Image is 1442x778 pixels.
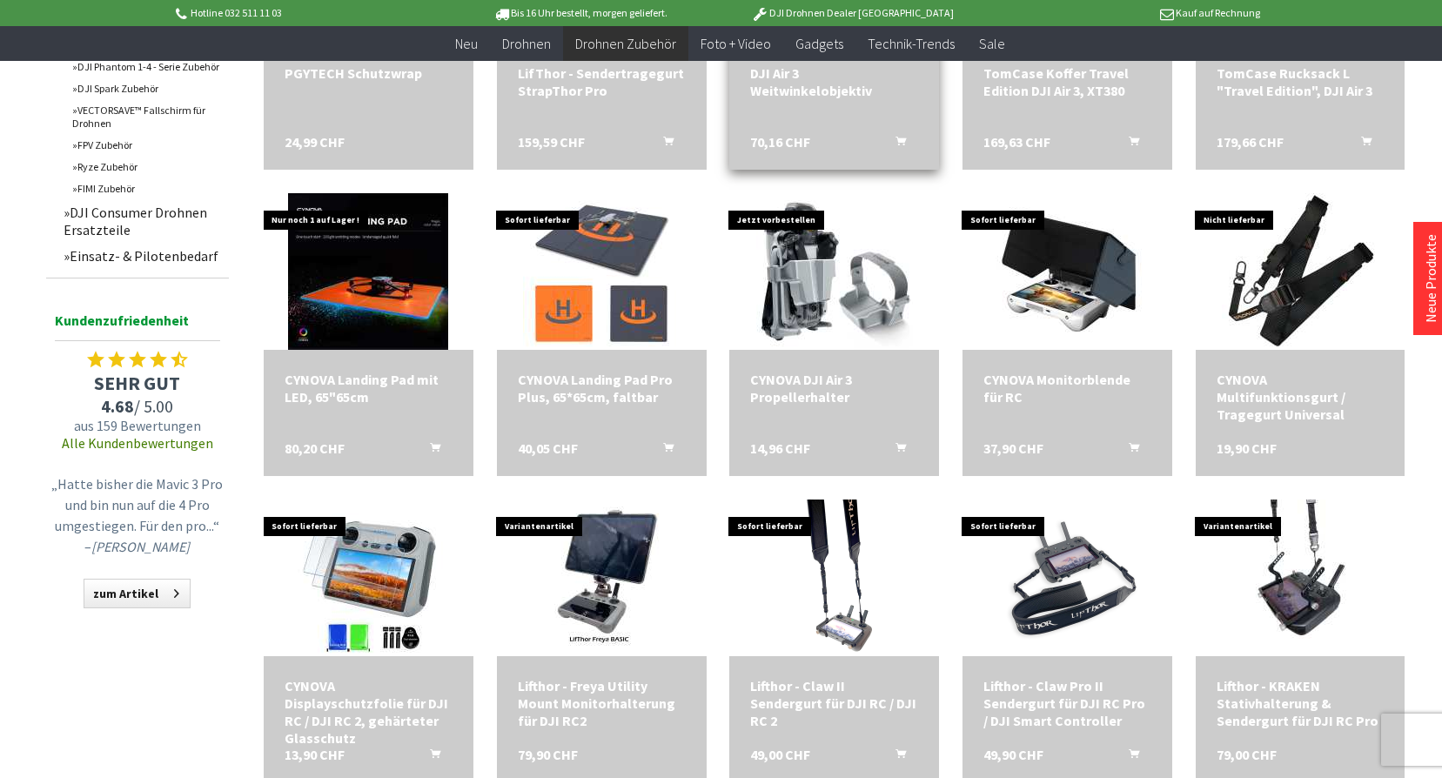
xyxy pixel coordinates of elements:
[490,26,563,62] a: Drohnen
[983,677,1151,729] a: Lifthor - Claw Pro II Sendergurt für DJI RC Pro / DJI Smart Controller 49,90 CHF In den Warenkorb
[979,35,1005,52] span: Sale
[983,371,1151,406] a: CYNOVA Monitorblende für RC 37,90 CHF In den Warenkorb
[55,199,229,243] a: DJI Consumer Drohnen Ersatzteile
[285,64,453,82] div: PGYTECH Schutzwrap
[783,26,855,62] a: Gadgets
[750,439,810,457] span: 14,96 CHF
[875,439,916,462] button: In den Warenkorb
[750,64,918,99] div: DJI Air 3 Weitwinkelobjektiv
[983,371,1151,406] div: CYNOVA Monitorblende für RC
[290,500,446,656] img: CYNOVA Displayschutzfolie für DJI RC / DJI RC 2, gehärteter Glasschutz
[64,56,229,77] a: DJI Phantom 1-4 - Serie Zubehör
[989,193,1145,350] img: CYNOVA Monitorblende für RC
[756,193,913,350] img: CYNOVA DJI Air 3 Propellerhalter
[285,746,345,763] span: 13,90 CHF
[1217,439,1277,457] span: 19,90 CHF
[518,64,686,99] div: LifThor - Sendertragegurt StrapThor Pro
[1217,677,1385,729] div: Lifthor - KRAKEN Stativhalterung & Sendergurt für DJI RC Pro
[750,64,918,99] a: DJI Air 3 Weitwinkelobjektiv 70,16 CHF In den Warenkorb
[445,3,716,23] p: Bis 16 Uhr bestellt, morgen geliefert.
[518,746,578,763] span: 79,90 CHF
[285,64,453,82] a: PGYTECH Schutzwrap 24,99 CHF
[983,133,1050,151] span: 169,63 CHF
[983,64,1151,99] a: TomCase Koffer Travel Edition DJI Air 3, XT380 169,63 CHF In den Warenkorb
[750,746,810,763] span: 49,00 CHF
[64,134,229,156] a: FPV Zubehör
[795,35,843,52] span: Gadgets
[575,35,676,52] span: Drohnen Zubehör
[855,26,967,62] a: Technik-Trends
[750,371,918,406] a: CYNOVA DJI Air 3 Propellerhalter 14,96 CHF In den Warenkorb
[523,193,680,350] img: CYNOVA Landing Pad Pro Plus, 65*65cm, faltbar
[533,500,670,656] img: Lifthor - Freya Utility Mount Monitorhalterung für DJI RC2
[967,26,1017,62] a: Sale
[1217,133,1284,151] span: 179,66 CHF
[518,677,686,729] a: Lifthor - Freya Utility Mount Monitorhalterung für DJI RC2 79,90 CHF
[84,579,191,608] a: zum Artikel
[64,178,229,199] a: FIMI Zubehör
[285,677,453,747] div: CYNOVA Displayschutzfolie für DJI RC / DJI RC 2, gehärteter Glasschutz
[1340,133,1382,156] button: In den Warenkorb
[983,677,1151,729] div: Lifthor - Claw Pro II Sendergurt für DJI RC Pro / DJI Smart Controller
[750,677,918,729] div: Lifthor - Claw II Sendergurt für DJI RC / DJI RC 2
[409,746,451,768] button: In den Warenkorb
[983,64,1151,99] div: TomCase Koffer Travel Edition DJI Air 3, XT380
[688,26,783,62] a: Foto + Video
[777,500,892,656] img: Lifthor - Claw II Sendergurt für DJI RC / DJI RC 2
[46,417,229,434] span: aus 159 Bewertungen
[285,133,345,151] span: 24,99 CHF
[443,26,490,62] a: Neu
[518,371,686,406] div: CYNOVA Landing Pad Pro Plus, 65*65cm, faltbar
[46,371,229,395] span: SEHR GUT
[642,439,684,462] button: In den Warenkorb
[1242,500,1359,656] img: Lifthor - KRAKEN Stativhalterung & Sendergurt für DJI RC Pro
[1217,677,1385,729] a: Lifthor - KRAKEN Stativhalterung & Sendergurt für DJI RC Pro 79,00 CHF
[1108,133,1150,156] button: In den Warenkorb
[62,434,213,452] a: Alle Kundenbewertungen
[518,371,686,406] a: CYNOVA Landing Pad Pro Plus, 65*65cm, faltbar 40,05 CHF In den Warenkorb
[1217,746,1277,763] span: 79,00 CHF
[750,133,810,151] span: 70,16 CHF
[518,677,686,729] div: Lifthor - Freya Utility Mount Monitorhalterung für DJI RC2
[1217,371,1385,423] a: CYNOVA Multifunktionsgurt / Tragegurt Universal 19,90 CHF
[285,371,453,406] a: CYNOVA Landing Pad mit LED, 65"65cm 80,20 CHF In den Warenkorb
[701,35,771,52] span: Foto + Video
[518,439,578,457] span: 40,05 CHF
[983,746,1043,763] span: 49,90 CHF
[1217,371,1385,423] div: CYNOVA Multifunktionsgurt / Tragegurt Universal
[173,3,445,23] p: Hotline 032 511 11 03
[518,64,686,99] a: LifThor - Sendertragegurt StrapThor Pro 159,59 CHF In den Warenkorb
[642,133,684,156] button: In den Warenkorb
[288,193,448,350] img: CYNOVA Landing Pad mit LED, 65"65cm
[563,26,688,62] a: Drohnen Zubehör
[1217,64,1385,99] div: TomCase Rucksack L "Travel Edition", DJI Air 3
[64,156,229,178] a: Ryze Zubehör
[1217,64,1385,99] a: TomCase Rucksack L "Travel Edition", DJI Air 3 179,66 CHF In den Warenkorb
[285,677,453,747] a: CYNOVA Displayschutzfolie für DJI RC / DJI RC 2, gehärteter Glasschutz 13,90 CHF In den Warenkorb
[982,500,1153,656] img: Lifthor - Claw Pro II Sendergurt für DJI RC Pro / DJI Smart Controller
[875,133,916,156] button: In den Warenkorb
[101,395,134,417] span: 4.68
[1422,234,1439,323] a: Neue Produkte
[64,77,229,99] a: DJI Spark Zubehör
[55,243,229,269] a: Einsatz- & Pilotenbedarf
[868,35,955,52] span: Technik-Trends
[1108,439,1150,462] button: In den Warenkorb
[64,99,229,134] a: VECTORSAVE™ Fallschirm für Drohnen
[91,538,190,555] em: [PERSON_NAME]
[875,746,916,768] button: In den Warenkorb
[285,371,453,406] div: CYNOVA Landing Pad mit LED, 65"65cm
[750,371,918,406] div: CYNOVA DJI Air 3 Propellerhalter
[55,309,220,341] span: Kundenzufriedenheit
[46,395,229,417] span: / 5.00
[716,3,988,23] p: DJI Drohnen Dealer [GEOGRAPHIC_DATA]
[502,35,551,52] span: Drohnen
[285,439,345,457] span: 80,20 CHF
[409,439,451,462] button: In den Warenkorb
[455,35,478,52] span: Neu
[1222,193,1378,350] img: CYNOVA Multifunktionsgurt / Tragegurt Universal
[50,473,225,557] p: „Hatte bisher die Mavic 3 Pro und bin nun auf die 4 Pro umgestiegen. Für den pro...“ –
[1108,746,1150,768] button: In den Warenkorb
[989,3,1260,23] p: Kauf auf Rechnung
[518,133,585,151] span: 159,59 CHF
